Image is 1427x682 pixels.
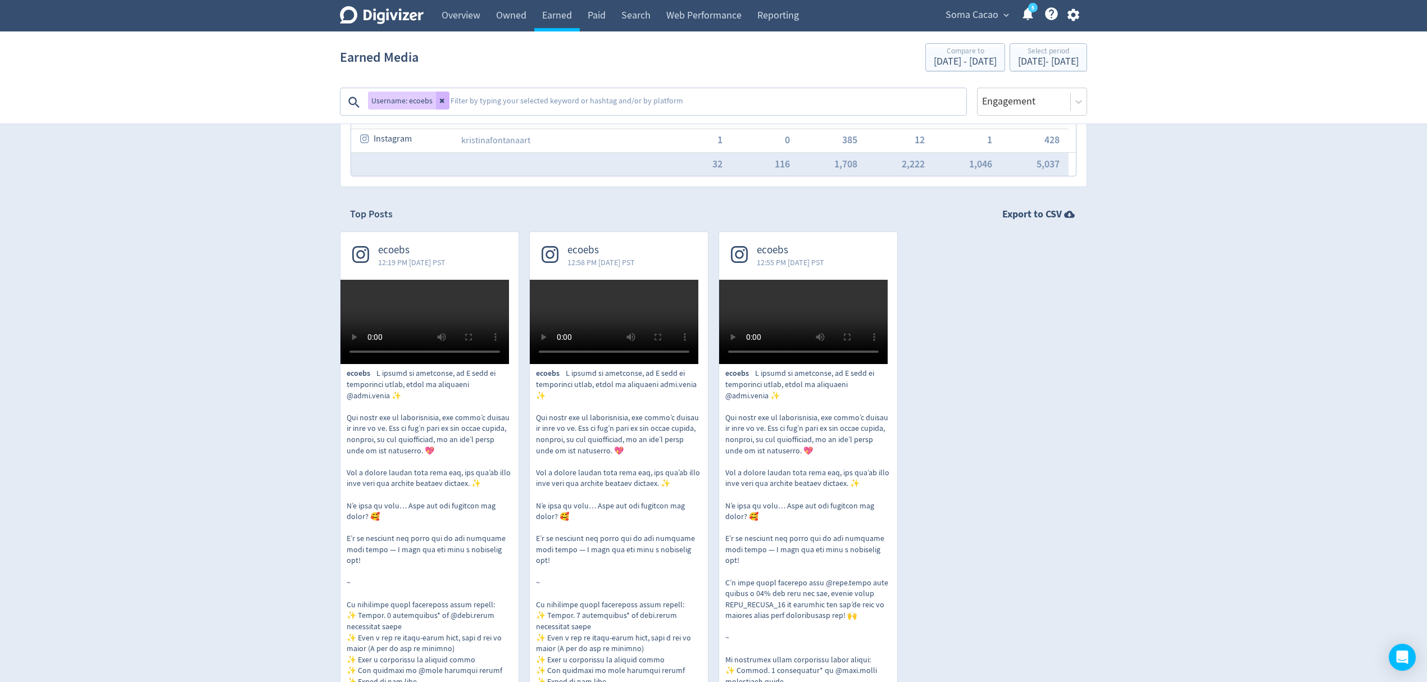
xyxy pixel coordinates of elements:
span: Soma Cacao [946,6,998,24]
h1: Earned Media [340,39,419,75]
div: Compare to [934,47,997,57]
strong: Export to CSV [1002,207,1062,221]
svg: instagram [360,134,370,144]
div: Select period [1018,47,1079,57]
button: 1 [987,135,992,145]
span: 12:19 PM [DATE] PST [378,257,446,268]
span: Instagram [374,128,412,150]
button: 1,708 [834,159,857,169]
span: 12:55 PM [DATE] PST [757,257,824,268]
span: ecoebs [347,368,376,379]
span: 12:58 PM [DATE] PST [567,257,635,268]
button: 428 [1044,135,1060,145]
button: Select period[DATE]- [DATE] [1010,43,1087,71]
button: 385 [842,135,857,145]
button: 12 [915,135,925,145]
a: 5 [1028,3,1038,12]
span: ecoebs [536,368,566,379]
button: Soma Cacao [942,6,1012,24]
span: expand_more [1001,10,1011,20]
span: ecoebs [378,244,446,257]
div: [DATE] - [DATE] [1018,57,1079,67]
text: 5 [1031,4,1034,12]
button: 1,046 [969,159,992,169]
button: 2,222 [902,159,925,169]
button: 1 [717,135,722,145]
div: [DATE] - [DATE] [934,57,997,67]
span: ecoebs [757,244,824,257]
button: 116 [775,159,790,169]
a: kristinafontanaart [461,135,530,146]
button: Compare to[DATE] - [DATE] [925,43,1005,71]
button: 0 [785,135,790,145]
span: ecoebs [567,244,635,257]
button: 32 [712,159,722,169]
div: Open Intercom Messenger [1389,644,1416,671]
h2: Top Posts [350,207,393,221]
button: 5,037 [1037,159,1060,169]
span: ecoebs [725,368,755,379]
span: Username: ecoebs [371,97,433,104]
